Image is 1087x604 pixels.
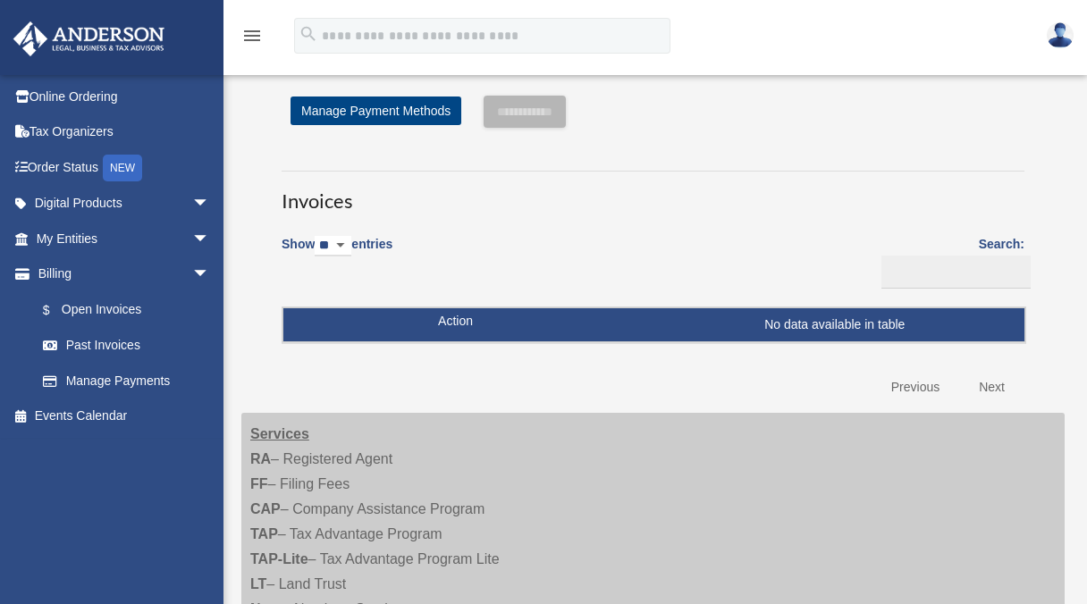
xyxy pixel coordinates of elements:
input: Search: [881,256,1031,289]
span: $ [53,299,62,322]
strong: CAP [250,501,281,516]
a: Tax Organizers [13,114,237,150]
a: Order StatusNEW [13,149,237,186]
span: arrow_drop_down [192,256,228,293]
strong: TAP [250,526,278,541]
strong: TAP-Lite [250,551,308,566]
strong: Services [250,426,309,441]
a: $Open Invoices [25,291,219,328]
a: Events Calendar [13,398,237,434]
a: menu [241,31,263,46]
img: Anderson Advisors Platinum Portal [8,21,170,56]
a: Past Invoices [25,328,228,364]
a: My Entitiesarrow_drop_down [13,221,237,256]
strong: FF [250,476,268,491]
span: arrow_drop_down [192,186,228,222]
a: Billingarrow_drop_down [13,256,228,292]
a: Previous [878,369,953,406]
h3: Invoices [282,171,1024,215]
a: Digital Productsarrow_drop_down [13,186,237,222]
a: Manage Payment Methods [291,96,461,125]
td: No data available in table [283,308,1024,342]
i: search [299,24,318,44]
span: arrow_drop_down [192,221,228,257]
a: Manage Payments [25,363,228,398]
strong: LT [250,576,266,591]
strong: RA [250,451,271,466]
img: User Pic [1047,22,1074,48]
label: Show entries [282,233,392,274]
a: Online Ordering [13,79,237,114]
div: NEW [103,155,142,181]
a: Next [965,369,1018,406]
label: Search: [875,233,1024,289]
i: menu [241,25,263,46]
select: Showentries [315,236,351,256]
